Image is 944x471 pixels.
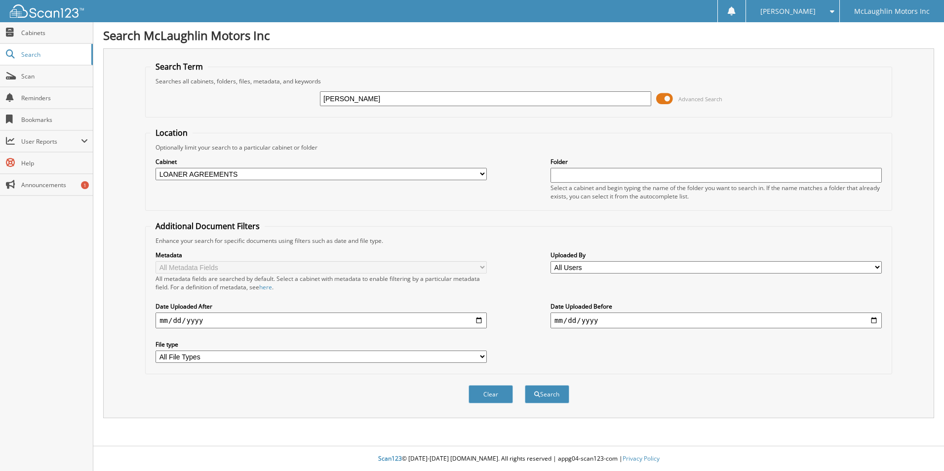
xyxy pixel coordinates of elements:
[21,116,88,124] span: Bookmarks
[151,143,887,152] div: Optionally limit your search to a particular cabinet or folder
[854,8,930,14] span: McLaughlin Motors Inc
[156,157,487,166] label: Cabinet
[623,454,660,463] a: Privacy Policy
[21,181,88,189] span: Announcements
[378,454,402,463] span: Scan123
[151,77,887,85] div: Searches all cabinets, folders, files, metadata, and keywords
[156,340,487,349] label: File type
[551,302,882,311] label: Date Uploaded Before
[678,95,722,103] span: Advanced Search
[551,313,882,328] input: end
[103,27,934,43] h1: Search McLaughlin Motors Inc
[760,8,816,14] span: [PERSON_NAME]
[156,275,487,291] div: All metadata fields are searched by default. Select a cabinet with metadata to enable filtering b...
[81,181,89,189] div: 1
[21,137,81,146] span: User Reports
[21,72,88,80] span: Scan
[156,302,487,311] label: Date Uploaded After
[10,4,84,18] img: scan123-logo-white.svg
[156,251,487,259] label: Metadata
[551,157,882,166] label: Folder
[21,29,88,37] span: Cabinets
[259,283,272,291] a: here
[151,221,265,232] legend: Additional Document Filters
[525,385,569,403] button: Search
[551,251,882,259] label: Uploaded By
[156,313,487,328] input: start
[151,127,193,138] legend: Location
[21,159,88,167] span: Help
[93,447,944,471] div: © [DATE]-[DATE] [DOMAIN_NAME]. All rights reserved | appg04-scan123-com |
[469,385,513,403] button: Clear
[21,94,88,102] span: Reminders
[21,50,86,59] span: Search
[551,184,882,200] div: Select a cabinet and begin typing the name of the folder you want to search in. If the name match...
[151,236,887,245] div: Enhance your search for specific documents using filters such as date and file type.
[151,61,208,72] legend: Search Term
[895,424,944,471] iframe: Chat Widget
